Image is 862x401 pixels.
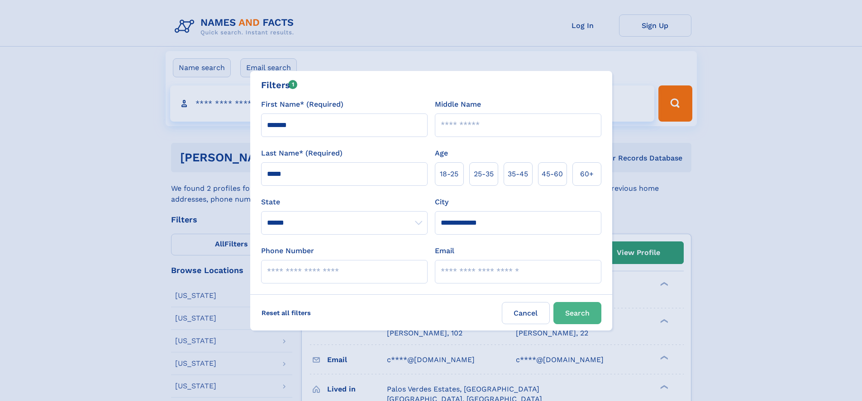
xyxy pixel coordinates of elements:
[261,245,314,256] label: Phone Number
[261,197,428,208] label: State
[256,302,317,324] label: Reset all filters
[261,99,343,110] label: First Name* (Required)
[553,302,601,324] button: Search
[261,148,343,159] label: Last Name* (Required)
[261,78,298,92] div: Filters
[435,148,448,159] label: Age
[435,245,454,256] label: Email
[580,169,594,179] span: 60+
[435,197,448,208] label: City
[474,169,494,179] span: 25‑35
[508,169,528,179] span: 35‑45
[435,99,481,110] label: Middle Name
[440,169,458,179] span: 18‑25
[502,302,550,324] label: Cancel
[542,169,563,179] span: 45‑60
